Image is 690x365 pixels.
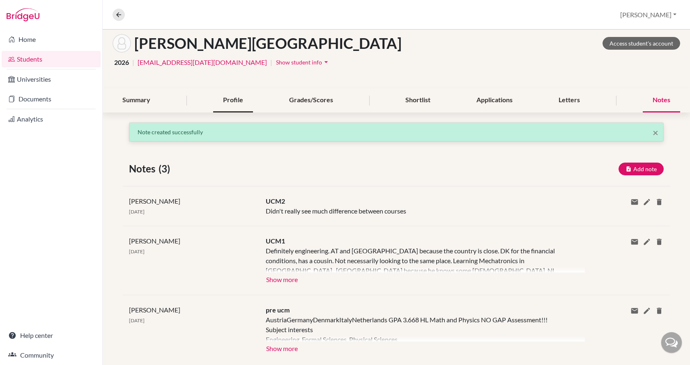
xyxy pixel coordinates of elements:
[2,111,101,127] a: Analytics
[260,196,579,216] div: Didn't really see much difference between courses
[266,315,573,342] div: AustriaGermanyDenmarkItalyNetherlands GPA 3.668 HL Math and Physics NO GAP Assessment!!! Subject ...
[322,58,330,66] i: arrow_drop_down
[138,128,655,136] p: Note created successfully
[129,161,159,176] span: Notes
[134,34,402,52] h1: [PERSON_NAME][GEOGRAPHIC_DATA]
[132,57,134,67] span: |
[129,306,180,314] span: [PERSON_NAME]
[129,197,180,205] span: [PERSON_NAME]
[213,88,253,112] div: Profile
[129,209,145,215] span: [DATE]
[467,88,522,112] div: Applications
[276,59,322,66] span: Show student info
[129,248,145,255] span: [DATE]
[616,7,680,23] button: [PERSON_NAME]
[549,88,590,112] div: Letters
[266,273,298,285] button: Show more
[270,57,272,67] span: |
[138,57,267,67] a: [EMAIL_ADDRESS][DATE][DOMAIN_NAME]
[619,163,664,175] button: Add note
[129,237,180,245] span: [PERSON_NAME]
[2,31,101,48] a: Home
[653,126,658,138] span: ×
[113,34,131,53] img: Dániel Marton's avatar
[266,197,285,205] span: UCM2
[653,128,658,138] button: Close
[2,327,101,344] a: Help center
[18,6,35,13] span: Help
[266,306,290,314] span: pre ucm
[114,57,129,67] span: 2026
[276,56,331,69] button: Show student infoarrow_drop_down
[396,88,440,112] div: Shortlist
[266,237,285,245] span: UCM1
[7,8,39,21] img: Bridge-U
[2,347,101,363] a: Community
[266,342,298,354] button: Show more
[643,88,680,112] div: Notes
[2,71,101,87] a: Universities
[2,51,101,67] a: Students
[159,161,173,176] span: (3)
[266,246,573,273] div: Definitely engineering. AT and [GEOGRAPHIC_DATA] because the country is close. DK for the financi...
[603,37,680,50] a: Access student's account
[2,91,101,107] a: Documents
[129,317,145,324] span: [DATE]
[279,88,343,112] div: Grades/Scores
[113,88,160,112] div: Summary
